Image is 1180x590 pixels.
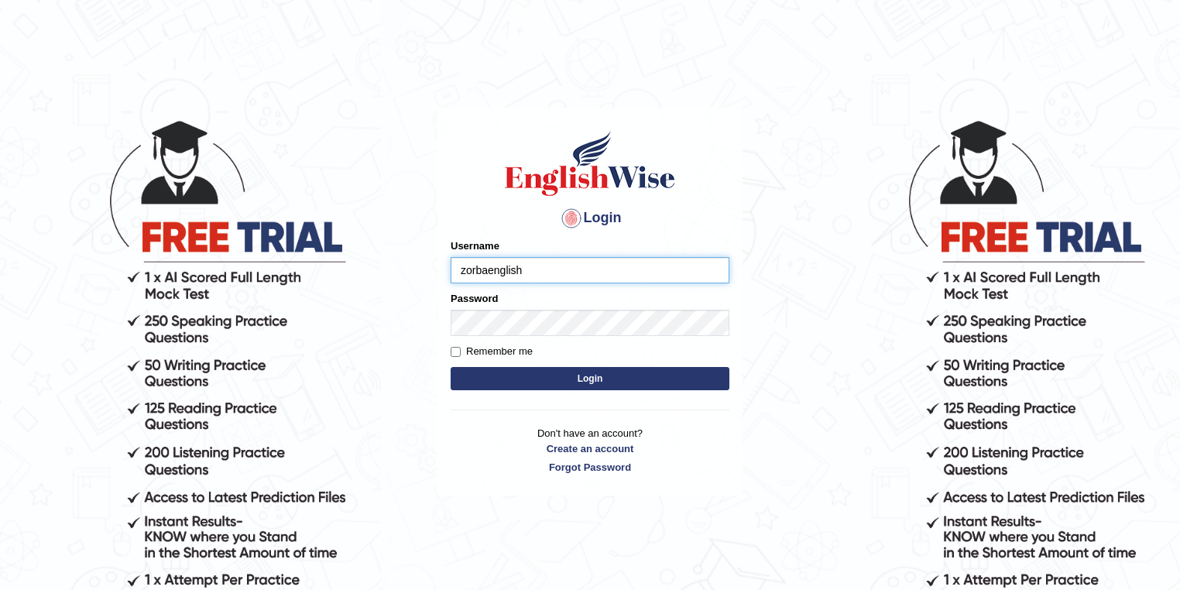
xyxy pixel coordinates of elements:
[451,441,729,456] a: Create an account
[451,367,729,390] button: Login
[451,347,461,357] input: Remember me
[451,238,499,253] label: Username
[451,344,533,359] label: Remember me
[451,426,729,474] p: Don't have an account?
[451,460,729,475] a: Forgot Password
[451,206,729,231] h4: Login
[502,129,678,198] img: Logo of English Wise sign in for intelligent practice with AI
[451,291,498,306] label: Password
